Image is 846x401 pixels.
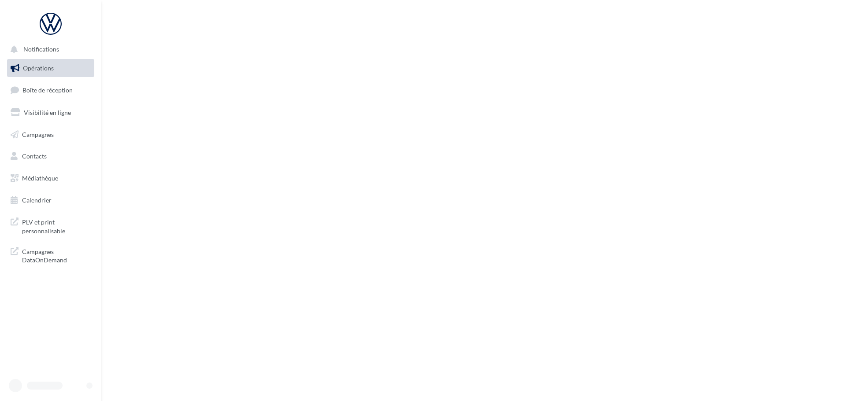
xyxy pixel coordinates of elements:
span: PLV et print personnalisable [22,216,91,235]
a: Campagnes DataOnDemand [5,242,96,268]
a: Médiathèque [5,169,96,188]
a: Calendrier [5,191,96,210]
a: Opérations [5,59,96,77]
span: Notifications [23,46,59,53]
span: Contacts [22,152,47,160]
a: Campagnes [5,125,96,144]
span: Médiathèque [22,174,58,182]
span: Campagnes [22,130,54,138]
span: Campagnes DataOnDemand [22,246,91,265]
a: PLV et print personnalisable [5,213,96,239]
span: Boîte de réception [22,86,73,94]
a: Contacts [5,147,96,166]
span: Calendrier [22,196,52,204]
a: Boîte de réception [5,81,96,99]
a: Visibilité en ligne [5,103,96,122]
span: Visibilité en ligne [24,109,71,116]
span: Opérations [23,64,54,72]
